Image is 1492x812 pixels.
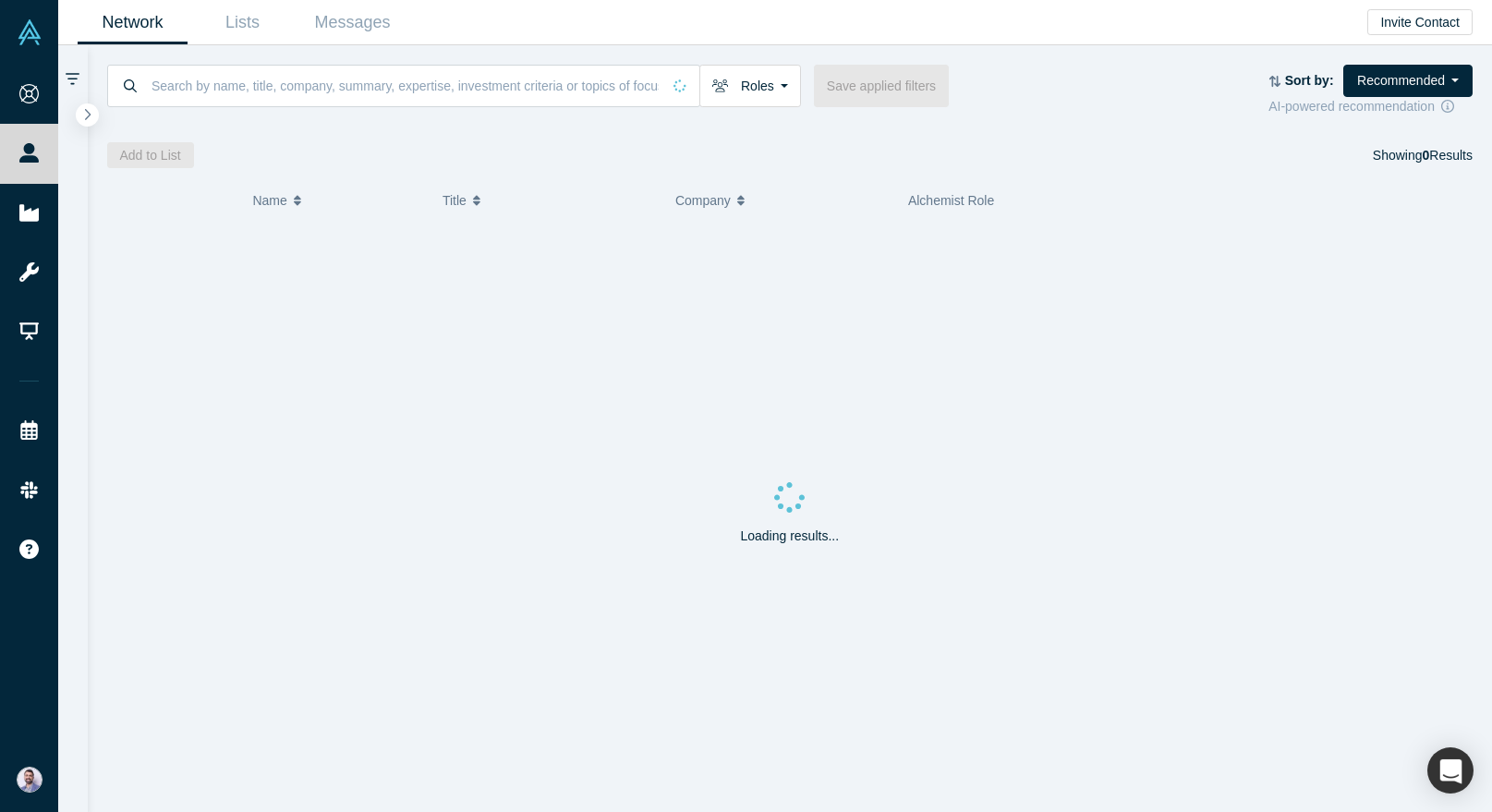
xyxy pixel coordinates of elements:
button: Name [252,181,423,220]
p: Loading results... [740,527,839,546]
button: Invite Contact [1367,9,1473,35]
span: Title [443,181,467,220]
a: Messages [297,1,407,44]
span: Company [675,181,731,220]
button: Company [675,181,889,220]
button: Add to List [107,142,194,168]
a: Lists [188,1,297,44]
input: Search by name, title, company, summary, expertise, investment criteria or topics of focus [150,64,661,107]
button: Recommended [1343,65,1473,97]
div: Showing [1373,142,1473,168]
button: Title [443,181,656,220]
span: Results [1423,148,1473,163]
img: Sam Jadali's Account [17,767,42,793]
a: Network [78,1,188,44]
div: AI-powered recommendation [1268,97,1473,116]
strong: Sort by: [1285,73,1334,88]
span: Name [252,181,286,220]
button: Roles [699,65,801,107]
strong: 0 [1423,148,1430,163]
img: Alchemist Vault Logo [17,19,42,45]
button: Save applied filters [814,65,949,107]
span: Alchemist Role [908,193,994,208]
